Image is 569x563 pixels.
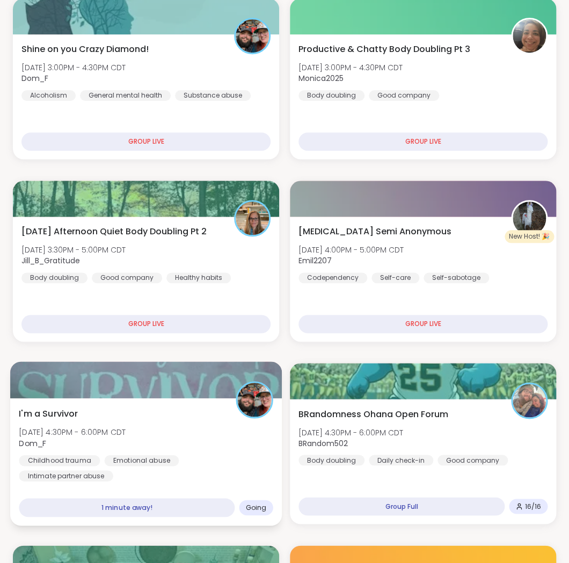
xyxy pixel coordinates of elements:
b: BRandom502 [298,438,348,448]
span: Going [246,503,267,512]
div: GROUP LIVE [298,132,548,151]
div: Alcoholism [21,90,76,101]
span: [DATE] 4:30PM - 6:00PM CDT [19,426,126,437]
span: [DATE] 3:00PM - 4:30PM CDT [21,62,126,73]
img: Jill_B_Gratitude [236,202,269,235]
img: Dom_F [237,383,271,417]
img: Emil2207 [513,202,546,235]
b: Jill_B_Gratitude [21,255,80,266]
b: Dom_F [19,438,46,448]
b: Monica2025 [298,73,344,84]
span: [DATE] Afternoon Quiet Body Doubling Pt 2 [21,225,207,238]
span: [DATE] 3:30PM - 5:00PM CDT [21,245,126,255]
span: [DATE] 3:00PM - 4:30PM CDT [298,62,403,73]
div: Intimate partner abuse [19,470,113,481]
div: GROUP LIVE [298,315,548,333]
div: Good company [437,455,508,465]
span: Productive & Chatty Body Doubling Pt 3 [298,43,470,56]
span: [MEDICAL_DATA] Semi Anonymous [298,225,451,238]
div: Childhood trauma [19,455,100,465]
img: BRandom502 [513,384,546,417]
div: Codependency [298,272,367,283]
div: Substance abuse [175,90,251,101]
div: Body doubling [298,455,364,465]
span: I'm a Survivor [19,406,78,419]
span: BRandomness Ohana Open Forum [298,408,448,420]
span: [DATE] 4:30PM - 6:00PM CDT [298,427,403,438]
img: Dom_F [236,19,269,53]
b: Dom_F [21,73,48,84]
div: New Host! 🎉 [505,230,554,243]
div: GROUP LIVE [21,132,271,151]
div: General mental health [80,90,171,101]
div: Good company [92,272,162,283]
span: [DATE] 4:00PM - 5:00PM CDT [298,245,404,255]
div: Daily check-in [369,455,433,465]
b: Emil2207 [298,255,332,266]
div: Emotional abuse [104,455,179,465]
div: Body doubling [21,272,87,283]
div: Self-care [371,272,419,283]
div: Self-sabotage [424,272,489,283]
div: Body doubling [298,90,364,101]
div: Good company [369,90,439,101]
div: Healthy habits [166,272,231,283]
div: GROUP LIVE [21,315,271,333]
div: 1 minute away! [19,498,235,517]
span: Shine on you Crazy Diamond! [21,43,149,56]
img: Monica2025 [513,19,546,53]
div: Group Full [298,497,505,515]
span: 16 / 16 [525,502,541,510]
